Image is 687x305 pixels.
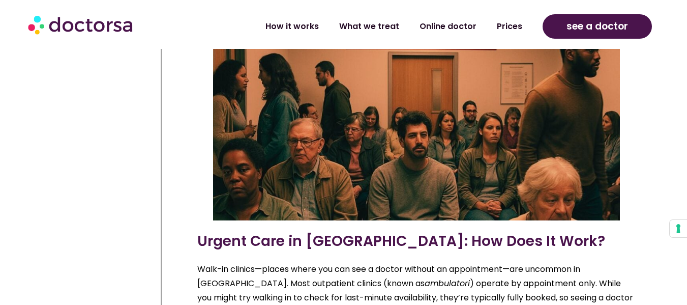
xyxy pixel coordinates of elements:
h3: Urgent Care in [GEOGRAPHIC_DATA]: How Does It Work? [197,231,636,252]
a: see a doctor [543,14,652,39]
span: see a doctor [566,18,628,35]
em: ambulatori [425,278,470,289]
a: Online doctor [409,15,487,38]
nav: Menu [183,15,532,38]
a: Prices [487,15,532,38]
a: How it works [255,15,329,38]
button: Your consent preferences for tracking technologies [670,220,687,237]
a: What we treat [329,15,409,38]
